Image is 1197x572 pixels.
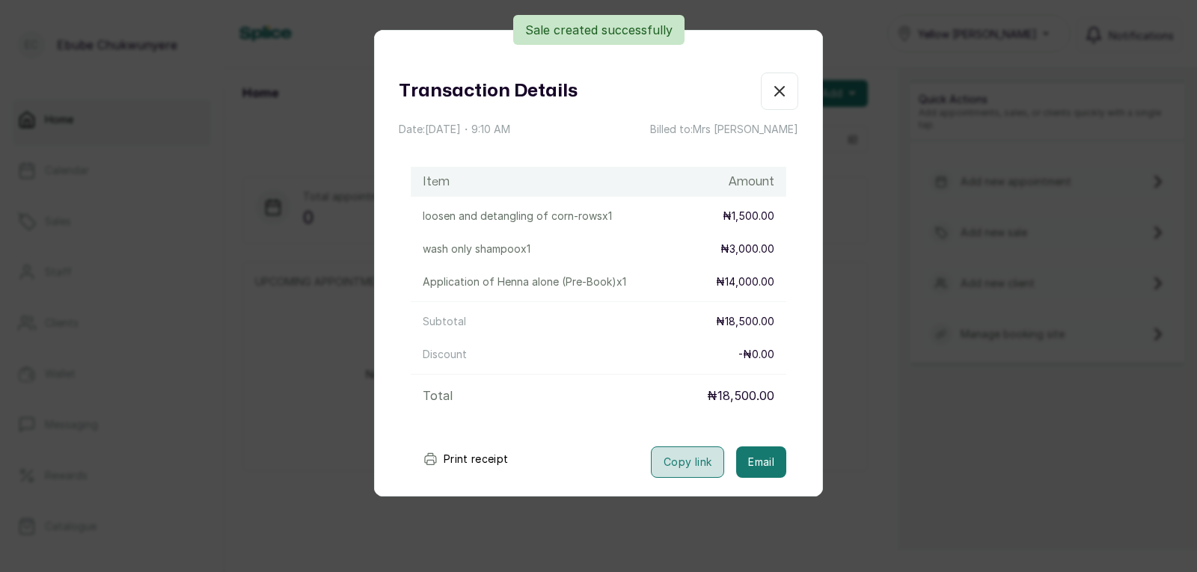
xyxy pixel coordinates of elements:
[423,173,450,191] h1: Item
[423,209,612,224] p: loosen and detangling of corn-rows x 1
[716,274,774,289] p: ₦14,000.00
[720,242,774,256] p: ₦3,000.00
[736,446,786,478] button: Email
[651,446,724,478] button: Copy link
[525,21,673,39] p: Sale created successfully
[423,274,626,289] p: Application of Henna alone (Pre-Book) x 1
[411,444,521,474] button: Print receipt
[423,387,453,405] p: Total
[399,122,510,137] p: Date: [DATE] ・ 9:10 AM
[738,347,774,362] p: - ₦0.00
[723,209,774,224] p: ₦1,500.00
[423,242,530,256] p: wash only shampoo x 1
[716,314,774,329] p: ₦18,500.00
[423,347,467,362] p: Discount
[399,78,578,105] h1: Transaction Details
[729,173,774,191] h1: Amount
[423,314,466,329] p: Subtotal
[707,387,774,405] p: ₦18,500.00
[650,122,798,137] p: Billed to: Mrs [PERSON_NAME]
